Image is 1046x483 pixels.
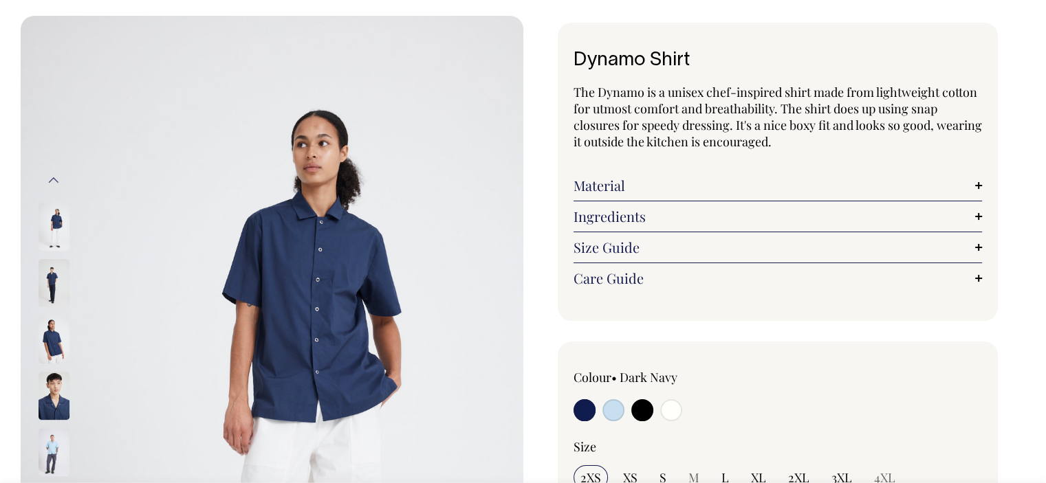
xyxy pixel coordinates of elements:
span: The Dynamo is a unisex chef-inspired shirt made from lightweight cotton for utmost comfort and br... [574,84,982,150]
img: dark-navy [39,372,69,420]
div: Size [574,438,983,455]
div: Colour [574,369,737,385]
span: • [611,369,617,385]
a: Material [574,177,983,194]
img: dark-navy [39,203,69,251]
a: Care Guide [574,270,983,287]
img: true-blue [39,428,69,476]
button: Previous [43,165,64,196]
img: dark-navy [39,315,69,363]
a: Ingredients [574,208,983,225]
img: dark-navy [39,259,69,307]
a: Size Guide [574,239,983,256]
label: Dark Navy [620,369,677,385]
h1: Dynamo Shirt [574,50,983,71]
